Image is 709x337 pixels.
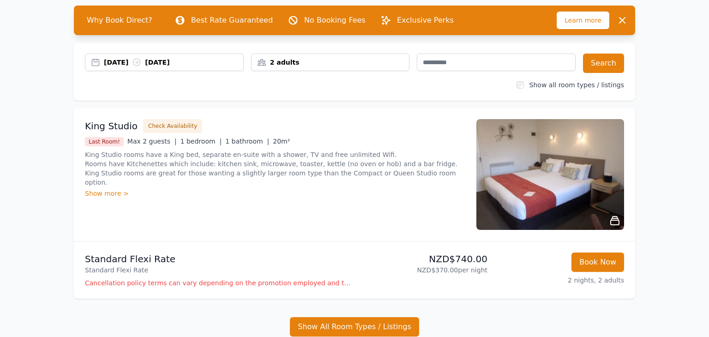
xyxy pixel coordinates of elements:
div: [DATE] [DATE] [104,58,243,67]
p: No Booking Fees [304,15,366,26]
p: NZD$370.00 per night [358,265,487,275]
p: Best Rate Guaranteed [191,15,273,26]
span: 1 bedroom | [180,138,222,145]
p: Cancellation policy terms can vary depending on the promotion employed and the time of stay of th... [85,278,351,288]
span: Why Book Direct? [79,11,160,30]
button: Check Availability [143,119,202,133]
p: Standard Flexi Rate [85,265,351,275]
button: Show All Room Types / Listings [290,317,419,337]
span: 1 bathroom | [225,138,269,145]
h3: King Studio [85,120,138,132]
p: Standard Flexi Rate [85,253,351,265]
label: Show all room types / listings [529,81,624,89]
p: NZD$740.00 [358,253,487,265]
div: Show more > [85,189,465,198]
span: Last Room! [85,137,124,146]
button: Book Now [571,253,624,272]
p: 2 nights, 2 adults [495,276,624,285]
p: King Studio rooms have a King bed, separate en-suite with a shower, TV and free unlimited Wifi. R... [85,150,465,187]
span: Learn more [557,12,609,29]
p: Exclusive Perks [397,15,454,26]
div: 2 adults [252,58,409,67]
span: Max 2 guests | [127,138,177,145]
span: 20m² [273,138,290,145]
button: Search [583,54,624,73]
